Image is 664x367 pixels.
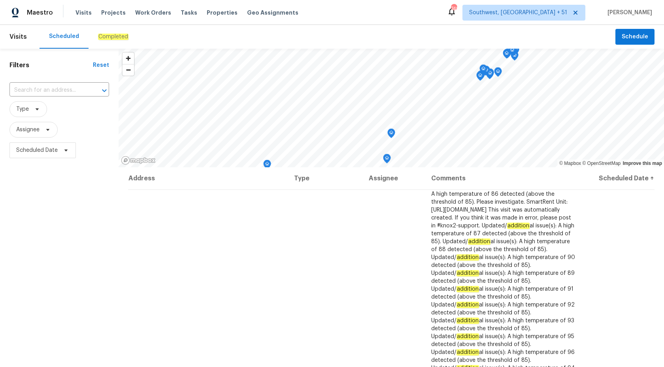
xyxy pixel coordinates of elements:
em: addition [507,223,530,229]
span: Work Orders [135,9,171,17]
span: Maestro [27,9,53,17]
button: Schedule [615,29,655,45]
span: Schedule [622,32,648,42]
span: Visits [75,9,92,17]
th: Comments [425,167,583,189]
span: Projects [101,9,126,17]
input: Search for an address... [9,84,87,96]
div: Map marker [479,64,487,77]
div: Map marker [486,69,494,81]
div: Reset [93,61,109,69]
div: Map marker [486,68,494,81]
span: Southwest, [GEOGRAPHIC_DATA] + 51 [469,9,567,17]
a: OpenStreetMap [582,161,621,166]
button: Open [99,85,110,96]
div: Map marker [503,49,511,61]
span: Visits [9,28,27,45]
span: Tasks [181,10,197,15]
div: Map marker [383,154,391,166]
em: addition [468,238,490,245]
h1: Filters [9,61,93,69]
div: Map marker [476,71,484,83]
button: Zoom in [123,53,134,64]
em: addition [456,318,479,324]
em: addition [456,302,479,308]
span: Assignee [16,126,40,134]
div: Scheduled [49,32,79,40]
em: Completed [98,34,128,40]
div: Map marker [477,70,485,83]
div: Map marker [494,67,502,79]
div: Map marker [387,129,395,141]
span: Type [16,105,29,113]
th: Scheduled Date ↑ [583,167,655,189]
span: Properties [207,9,238,17]
canvas: Map [119,49,664,167]
button: Zoom out [123,64,134,76]
span: [PERSON_NAME] [604,9,652,17]
em: addition [456,286,479,292]
a: Mapbox homepage [121,156,156,165]
th: Address [128,167,288,189]
span: Scheduled Date [16,146,58,154]
th: Assignee [362,167,425,189]
em: addition [456,270,479,276]
a: Improve this map [623,161,662,166]
div: Map marker [508,46,516,58]
span: Geo Assignments [247,9,298,17]
em: addition [456,333,479,340]
div: Map marker [263,160,271,172]
div: Map marker [504,49,511,61]
a: Mapbox [559,161,581,166]
em: addition [456,254,479,261]
em: addition [456,349,479,356]
div: 749 [451,5,456,13]
div: Map marker [506,45,514,57]
th: Type [288,167,362,189]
